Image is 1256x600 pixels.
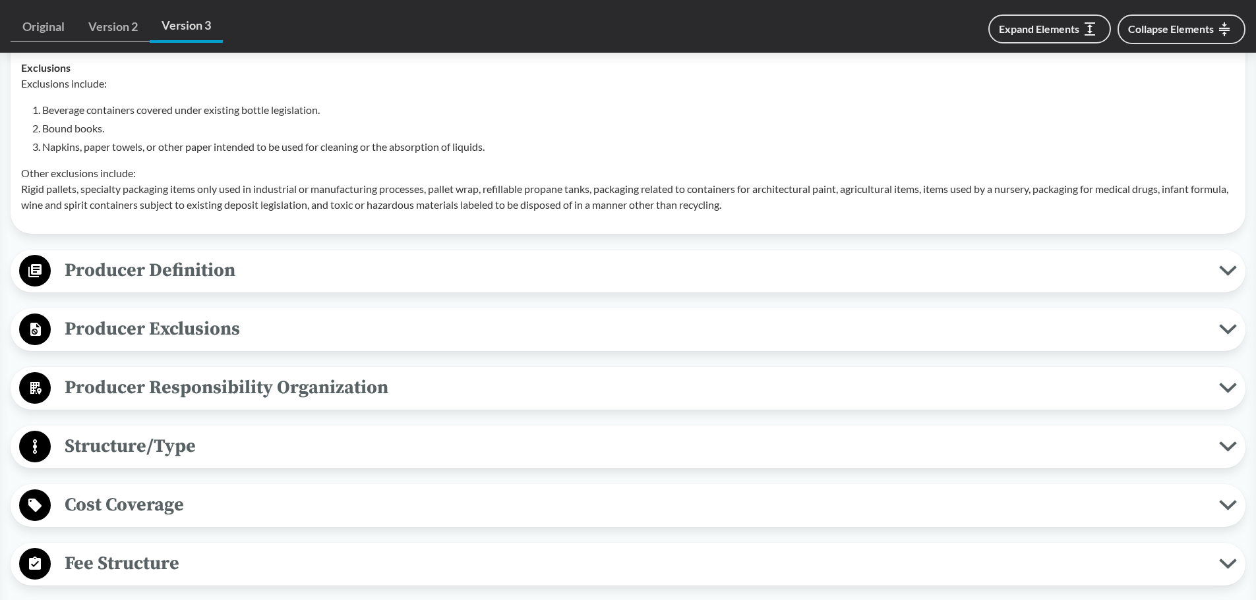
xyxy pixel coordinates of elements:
[21,165,1235,213] p: Other exclusions include: Rigid pallets, specialty packaging items only used in industrial or man...
[15,254,1241,288] button: Producer Definition
[21,61,71,74] strong: Exclusions
[42,139,1235,155] li: Napkins, paper towels, or other paper intended to be used for cleaning or the absorption of liquids.
[51,490,1219,520] span: Cost Coverage
[51,549,1219,578] span: Fee Structure
[15,547,1241,581] button: Fee Structure
[150,11,223,43] a: Version 3
[42,102,1235,118] li: Beverage containers covered under existing bottle legislation.
[988,14,1111,43] button: Expand Elements
[15,489,1241,522] button: Cost Coverage
[15,430,1241,464] button: Structure/Type
[51,256,1219,285] span: Producer Definition
[51,431,1219,461] span: Structure/Type
[76,12,150,42] a: Version 2
[11,12,76,42] a: Original
[1118,14,1245,44] button: Collapse Elements
[15,371,1241,405] button: Producer Responsibility Organization
[15,313,1241,346] button: Producer Exclusions
[21,76,1235,92] p: Exclusions include:
[51,373,1219,402] span: Producer Responsibility Organization
[42,121,1235,136] li: Bound books.
[51,314,1219,344] span: Producer Exclusions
